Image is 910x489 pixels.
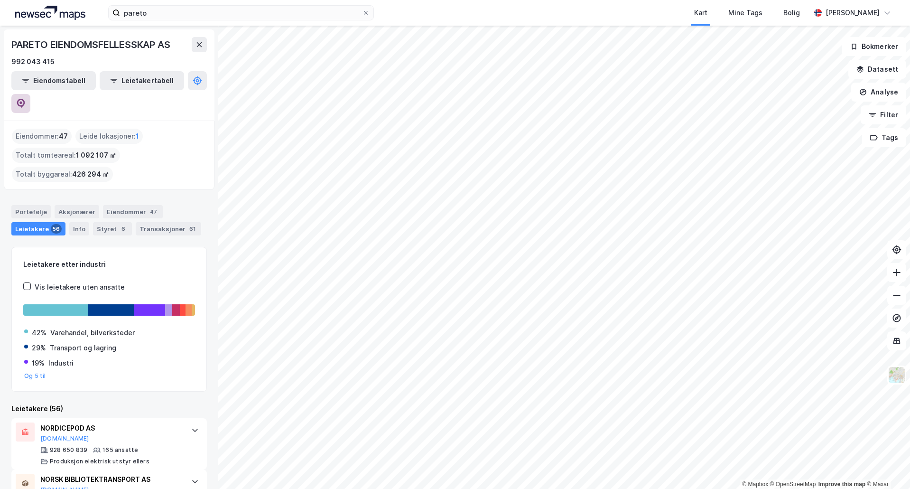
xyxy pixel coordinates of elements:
[75,129,143,144] div: Leide lokasjoner :
[15,6,85,20] img: logo.a4113a55bc3d86da70a041830d287a7e.svg
[136,222,201,235] div: Transaksjoner
[136,131,139,142] span: 1
[24,372,46,380] button: Og 5 til
[69,222,89,235] div: Info
[11,222,65,235] div: Leietakere
[120,6,362,20] input: Søk på adresse, matrikkel, gårdeiere, leietakere eller personer
[742,481,768,488] a: Mapbox
[40,435,89,442] button: [DOMAIN_NAME]
[72,169,109,180] span: 426 294 ㎡
[32,357,45,369] div: 19%
[863,443,910,489] iframe: Chat Widget
[11,56,55,67] div: 992 043 415
[103,205,163,218] div: Eiendommer
[11,37,172,52] div: PARETO EIENDOMSFELLESSKAP AS
[93,222,132,235] div: Styret
[862,128,906,147] button: Tags
[50,342,116,354] div: Transport og lagring
[59,131,68,142] span: 47
[187,224,197,234] div: 61
[48,357,74,369] div: Industri
[32,327,46,339] div: 42%
[842,37,906,56] button: Bokmerker
[100,71,184,90] button: Leietakertabell
[770,481,816,488] a: OpenStreetMap
[861,105,906,124] button: Filter
[50,446,87,454] div: 928 650 839
[888,366,906,384] img: Z
[50,327,135,339] div: Varehandel, bilverksteder
[11,71,96,90] button: Eiendomstabell
[51,224,62,234] div: 56
[851,83,906,102] button: Analyse
[23,259,195,270] div: Leietakere etter industri
[50,458,149,465] div: Produksjon elektrisk utstyr ellers
[12,129,72,144] div: Eiendommer :
[12,148,120,163] div: Totalt tomteareal :
[55,205,99,218] div: Aksjonærer
[783,7,800,19] div: Bolig
[119,224,128,234] div: 6
[12,167,113,182] div: Totalt byggareal :
[826,7,880,19] div: [PERSON_NAME]
[32,342,46,354] div: 29%
[148,207,159,216] div: 47
[818,481,865,488] a: Improve this map
[728,7,762,19] div: Mine Tags
[11,205,51,218] div: Portefølje
[40,423,182,434] div: NORDICEPOD AS
[40,474,182,485] div: NORSK BIBLIOTEKTRANSPORT AS
[848,60,906,79] button: Datasett
[102,446,138,454] div: 165 ansatte
[11,403,207,414] div: Leietakere (56)
[694,7,707,19] div: Kart
[76,150,116,161] span: 1 092 107 ㎡
[35,282,125,293] div: Vis leietakere uten ansatte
